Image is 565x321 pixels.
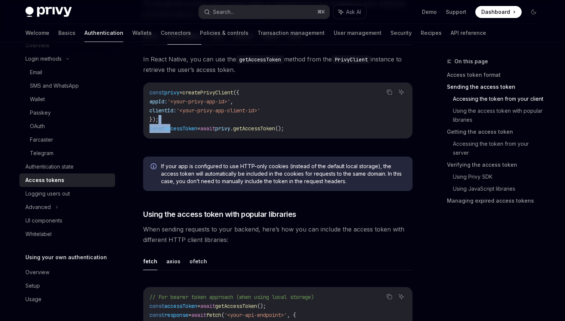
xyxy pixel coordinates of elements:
span: const [149,312,164,318]
a: Accessing the token from your server [453,138,546,159]
a: Authentication [84,24,123,42]
div: Access tokens [25,176,64,185]
button: Ask AI [396,87,406,97]
a: Using the access token with popular libraries [453,105,546,126]
div: SMS and WhatsApp [30,81,79,90]
span: When sending requests to your backend, here’s how you can include the access token with different... [143,224,413,245]
span: = [179,89,182,96]
div: Login methods [25,54,62,63]
a: Basics [58,24,75,42]
a: Managing expired access tokens [447,195,546,207]
div: Whitelabel [25,230,52,239]
div: UI components [25,216,62,225]
a: User management [334,24,382,42]
span: privy [164,89,179,96]
button: Toggle dark mode [528,6,540,18]
a: Accessing the token from your client [453,93,546,105]
a: Recipes [421,24,442,42]
span: , { [287,312,296,318]
a: Welcome [25,24,49,42]
span: , [230,98,233,105]
span: Ask AI [346,8,361,16]
div: Logging users out [25,189,70,198]
a: Transaction management [257,24,325,42]
span: const [149,303,164,309]
a: Email [19,66,115,79]
a: Passkey [19,106,115,119]
div: Telegram [30,149,53,158]
span: // For bearer token approach (when using local storage) [149,294,314,300]
button: axios [166,252,180,270]
a: Whitelabel [19,227,115,241]
a: Policies & controls [200,24,248,42]
span: fetch [206,312,221,318]
span: '<your-privy-app-id>' [167,98,230,105]
span: = [188,312,191,318]
a: Connectors [161,24,191,42]
div: Advanced [25,203,51,212]
a: Getting the access token [447,126,546,138]
span: . [230,125,233,132]
span: = [197,125,200,132]
span: response [164,312,188,318]
div: Authentication state [25,162,74,171]
span: const [149,89,164,96]
button: Copy the contents from the code block [385,87,394,97]
span: ⌘ K [317,9,325,15]
a: Overview [19,266,115,279]
span: In React Native, you can use the method from the instance to retrieve the user’s access token. [143,54,413,75]
span: accessToken [164,303,197,309]
div: Overview [25,268,49,277]
a: Setup [19,279,115,293]
a: API reference [451,24,486,42]
a: Logging users out [19,187,115,200]
a: OAuth [19,119,115,133]
div: Setup [25,281,40,290]
div: Usage [25,295,41,304]
span: On this page [454,57,488,66]
span: getAccessToken [233,125,275,132]
div: Wallet [30,95,45,104]
code: getAccessToken [236,55,284,64]
h5: Using your own authentication [25,253,107,262]
a: Using Privy SDK [453,171,546,183]
a: Wallets [132,24,152,42]
a: Telegram [19,146,115,160]
a: Support [446,8,466,16]
span: }); [149,116,158,123]
button: fetch [143,252,157,270]
svg: Info [151,163,158,171]
a: Authentication state [19,160,115,173]
span: Using the access token with popular libraries [143,209,296,219]
a: UI components [19,214,115,227]
a: Using JavaScript libraries [453,183,546,195]
span: '<your-privy-app-client-id>' [176,107,260,114]
a: Access token format [447,69,546,81]
span: (); [275,125,284,132]
div: Farcaster [30,135,53,144]
span: Dashboard [481,8,510,16]
span: await [200,303,215,309]
div: Search... [213,7,234,16]
code: PrivyClient [332,55,371,64]
span: If your app is configured to use HTTP-only cookies (instead of the default local storage), the ac... [161,163,405,185]
div: Passkey [30,108,51,117]
span: privy [215,125,230,132]
a: Sending the access token [447,81,546,93]
span: const [149,125,164,132]
a: Demo [422,8,437,16]
a: Verifying the access token [447,159,546,171]
span: createPrivyClient [182,89,233,96]
a: SMS and WhatsApp [19,79,115,93]
button: Ask AI [396,292,406,302]
a: Usage [19,293,115,306]
span: clientId: [149,107,176,114]
span: (); [257,303,266,309]
img: dark logo [25,7,72,17]
button: Ask AI [333,5,366,19]
button: ofetch [189,252,207,270]
a: Dashboard [475,6,522,18]
span: = [197,303,200,309]
a: Wallet [19,93,115,106]
span: await [191,312,206,318]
